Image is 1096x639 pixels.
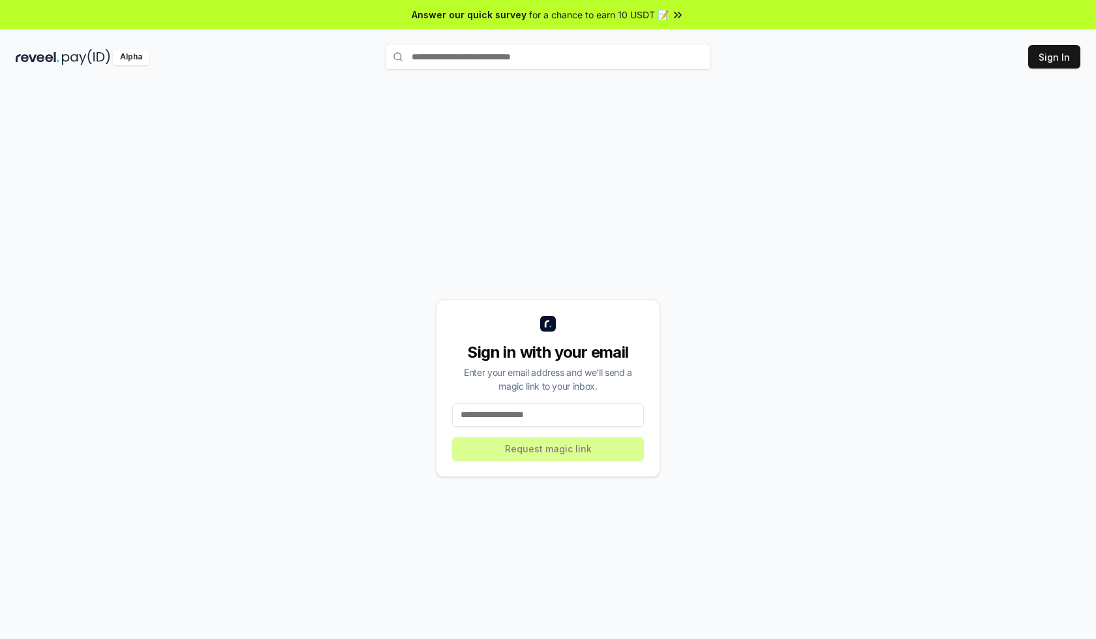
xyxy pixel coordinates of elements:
[412,8,526,22] span: Answer our quick survey
[540,316,556,332] img: logo_small
[16,49,59,65] img: reveel_dark
[452,366,644,393] div: Enter your email address and we’ll send a magic link to your inbox.
[1028,45,1080,69] button: Sign In
[113,49,149,65] div: Alpha
[62,49,110,65] img: pay_id
[529,8,669,22] span: for a chance to earn 10 USDT 📝
[452,342,644,363] div: Sign in with your email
